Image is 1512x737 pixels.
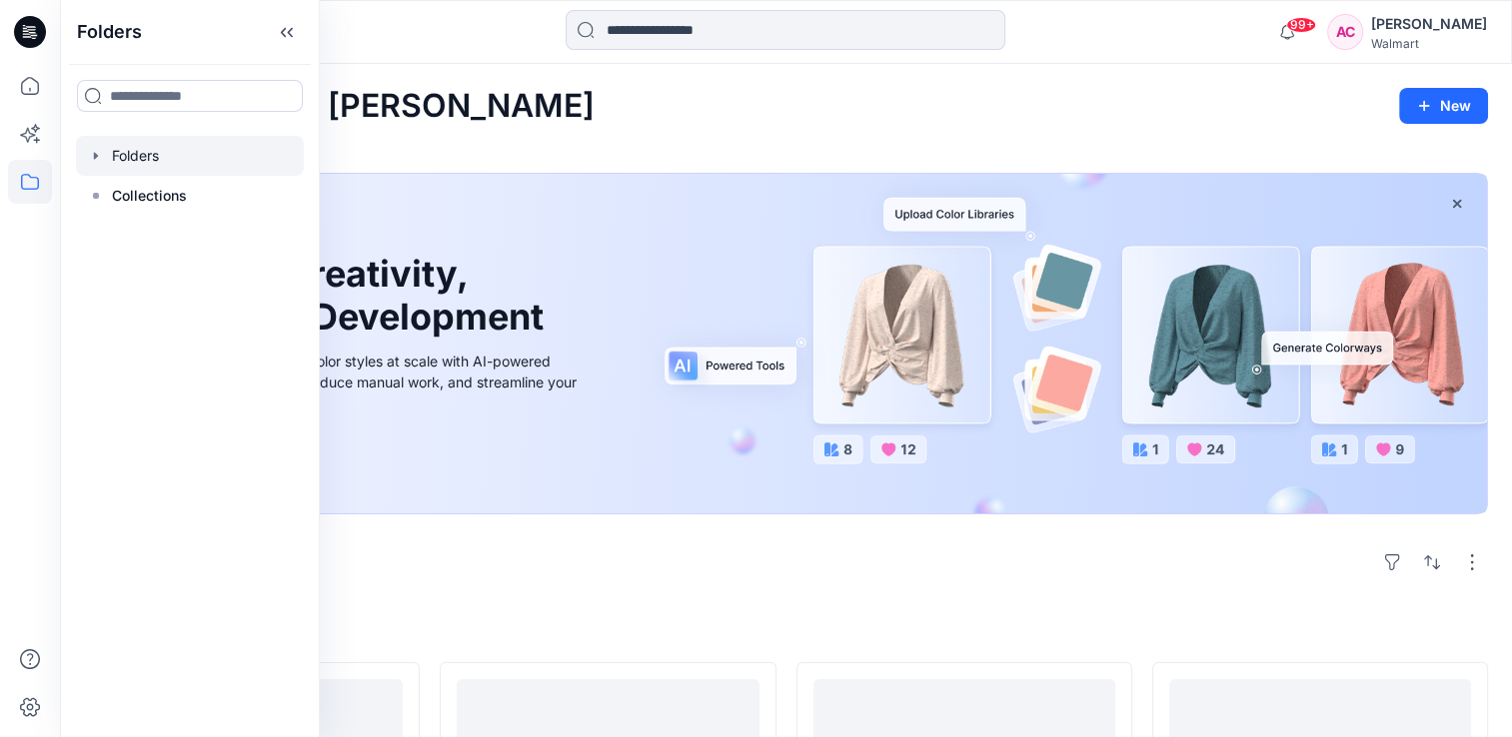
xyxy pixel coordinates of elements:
div: AC [1327,14,1363,50]
div: Walmart [1371,36,1487,51]
p: Collections [112,184,187,208]
div: Explore ideas faster and recolor styles at scale with AI-powered tools that boost creativity, red... [133,351,583,413]
button: New [1399,88,1488,124]
div: [PERSON_NAME] [1371,12,1487,36]
h2: Welcome back, [PERSON_NAME] [84,88,595,125]
h4: Styles [84,618,1488,642]
h1: Unleash Creativity, Speed Up Development [133,253,553,339]
span: 99+ [1286,17,1316,33]
a: Discover more [133,437,583,477]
